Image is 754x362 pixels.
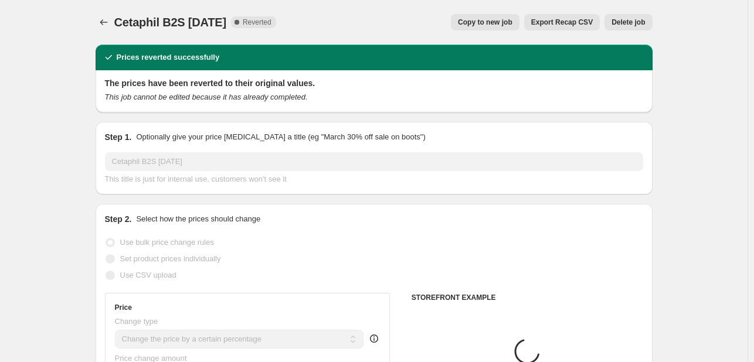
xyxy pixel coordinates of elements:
button: Export Recap CSV [524,14,600,30]
span: Copy to new job [458,18,512,27]
h6: STOREFRONT EXAMPLE [412,293,643,302]
span: Delete job [612,18,645,27]
h2: Step 2. [105,213,132,225]
i: This job cannot be edited because it has already completed. [105,93,308,101]
button: Delete job [604,14,652,30]
h3: Price [115,303,132,312]
span: Change type [115,317,158,326]
p: Optionally give your price [MEDICAL_DATA] a title (eg "March 30% off sale on boots") [136,131,425,143]
span: Export Recap CSV [531,18,593,27]
span: Use CSV upload [120,271,176,279]
p: Select how the prices should change [136,213,260,225]
h2: Step 1. [105,131,132,143]
input: 30% off holiday sale [105,152,643,171]
h2: Prices reverted successfully [117,52,220,63]
button: Price change jobs [96,14,112,30]
div: help [368,333,380,344]
span: Set product prices individually [120,254,221,263]
button: Copy to new job [451,14,519,30]
span: Cetaphil B2S [DATE] [114,16,226,29]
span: This title is just for internal use, customers won't see it [105,175,287,183]
h2: The prices have been reverted to their original values. [105,77,643,89]
span: Use bulk price change rules [120,238,214,247]
span: Reverted [243,18,271,27]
